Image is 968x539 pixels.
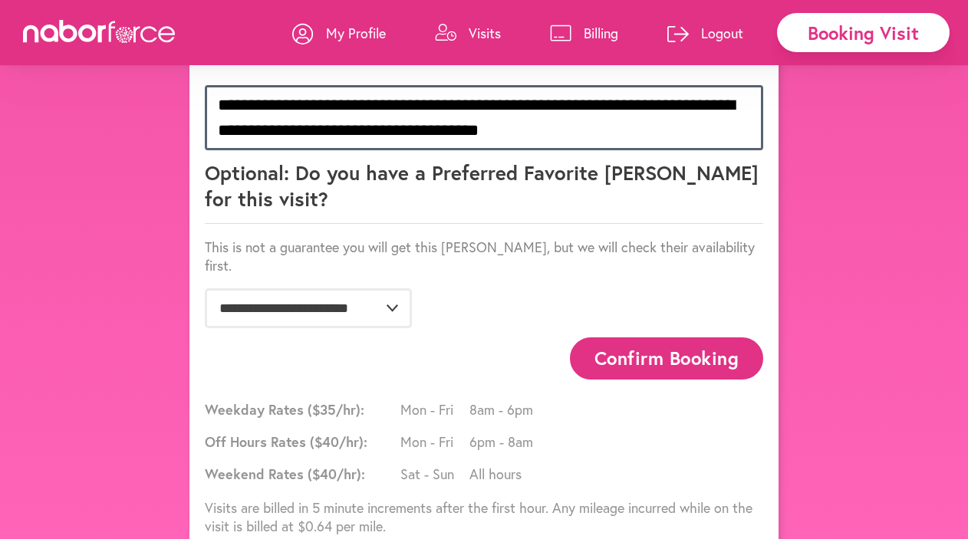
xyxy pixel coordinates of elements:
a: My Profile [292,10,386,56]
span: Mon - Fri [400,432,469,451]
p: Billing [584,24,618,42]
a: Logout [667,10,743,56]
span: ($ 40 /hr): [310,432,367,451]
span: Mon - Fri [400,400,469,419]
span: Weekday Rates [205,400,397,419]
p: Visits are billed in 5 minute increments after the first hour. Any mileage incurred while on the ... [205,498,763,535]
p: Visits [469,24,501,42]
p: This is not a guarantee you will get this [PERSON_NAME], but we will check their availability first. [205,238,763,274]
p: Optional: Do you have a Preferred Favorite [PERSON_NAME] for this visit? [205,159,763,224]
span: Off Hours Rates [205,432,397,451]
p: My Profile [326,24,386,42]
a: Visits [435,10,501,56]
span: Sat - Sun [400,465,469,483]
span: Weekend Rates [205,465,397,483]
span: ($ 35 /hr): [308,400,364,419]
div: Booking Visit [777,13,950,52]
a: Billing [550,10,618,56]
span: 6pm - 8am [469,432,538,451]
span: All hours [469,465,538,483]
span: 8am - 6pm [469,400,538,419]
p: Logout [701,24,743,42]
button: Confirm Booking [570,337,763,380]
span: ($ 40 /hr): [308,465,365,483]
